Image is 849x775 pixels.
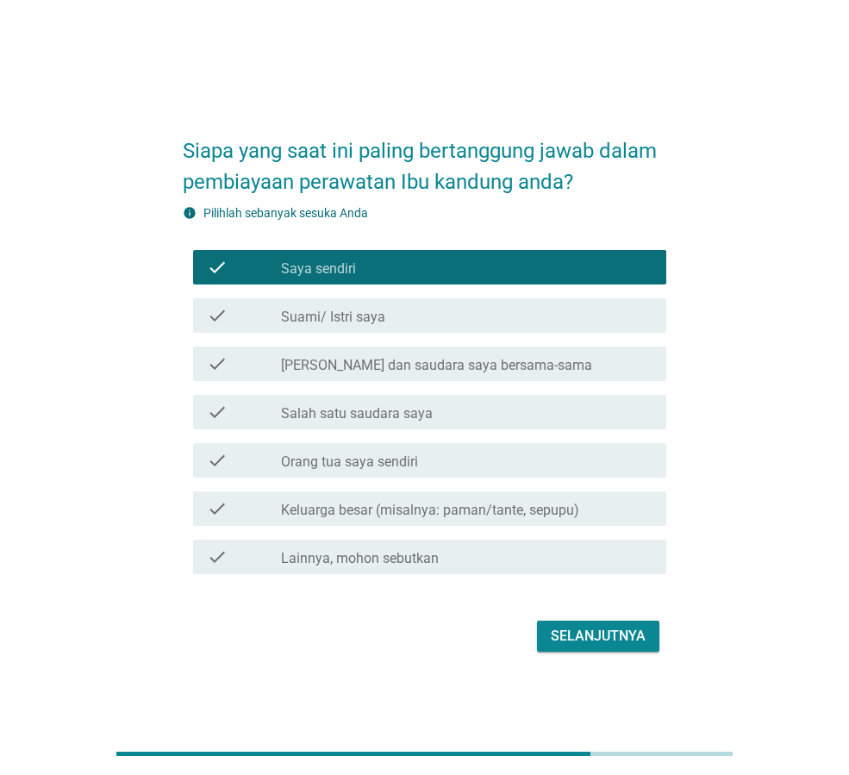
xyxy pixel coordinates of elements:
label: [PERSON_NAME] dan saudara saya bersama-sama [281,357,592,374]
label: Suami/ Istri saya [281,309,385,326]
label: Salah satu saudara saya [281,405,433,422]
label: Keluarga besar (misalnya: paman/tante, sepupu) [281,502,579,519]
i: check [207,353,228,374]
button: Selanjutnya [537,621,659,652]
i: check [207,257,228,278]
label: Orang tua saya sendiri [281,453,418,471]
h2: Siapa yang saat ini paling bertanggung jawab dalam pembiayaan perawatan Ibu kandung anda? [183,118,666,197]
i: check [207,450,228,471]
label: Lainnya, mohon sebutkan [281,550,439,567]
label: Saya sendiri [281,260,356,278]
i: check [207,498,228,519]
label: Pilihlah sebanyak sesuka Anda [203,206,368,220]
i: check [207,547,228,567]
div: Selanjutnya [551,626,646,647]
i: check [207,402,228,422]
i: info [183,206,197,220]
i: check [207,305,228,326]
